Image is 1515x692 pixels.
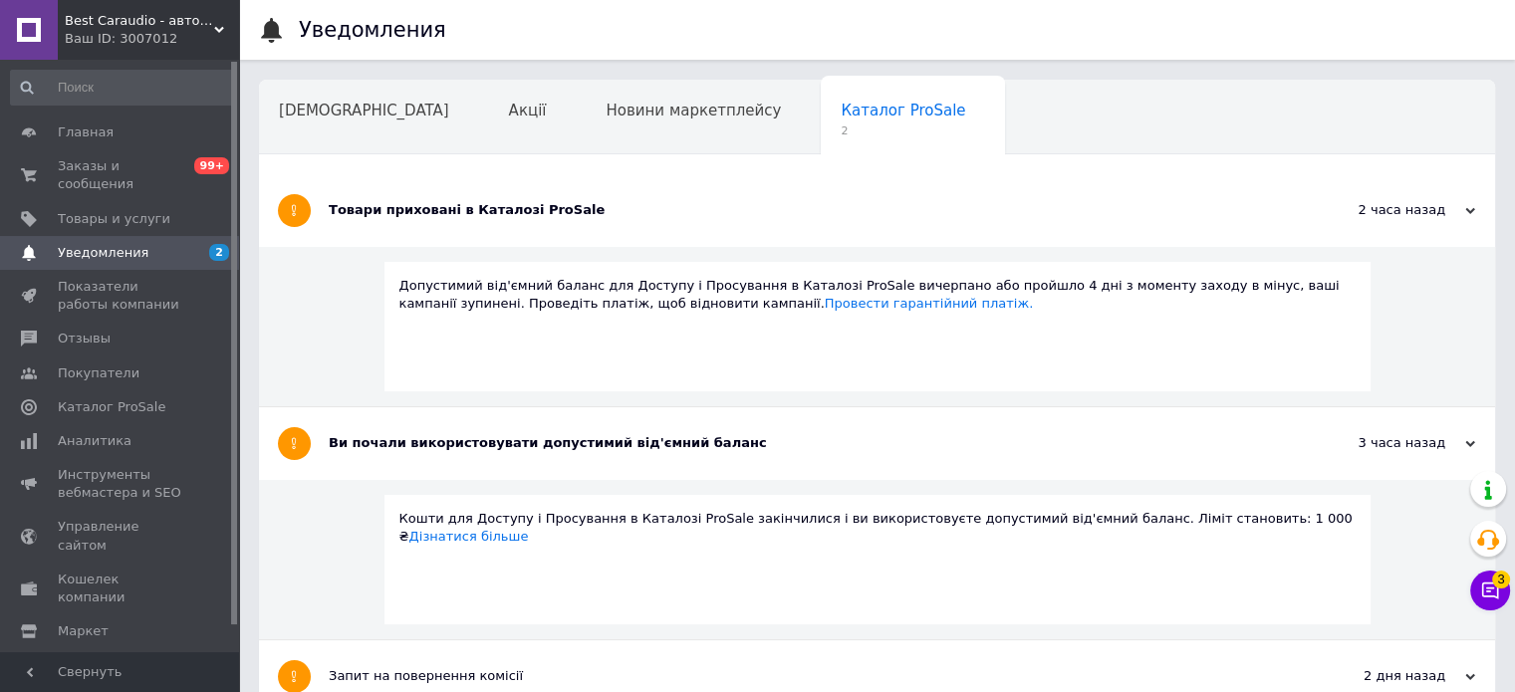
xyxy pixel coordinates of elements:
div: Ви почали використовувати допустимий від'ємний баланс [329,434,1276,452]
div: Ваш ID: 3007012 [65,30,239,48]
span: Кошелек компании [58,571,184,606]
button: Чат с покупателем3 [1470,571,1510,610]
div: Товари приховані в Каталозі ProSale [329,201,1276,219]
input: Поиск [10,70,235,106]
span: Товары и услуги [58,210,170,228]
span: Управление сайтом [58,518,184,554]
span: Новини маркетплейсу [606,102,781,119]
span: Аналитика [58,432,131,450]
div: 2 часа назад [1276,201,1475,219]
div: Запит на повернення комісії [329,667,1276,685]
h1: Уведомления [299,18,446,42]
span: Покупатели [58,364,139,382]
span: Акції [509,102,547,119]
span: Best Caraudio - автозвук, автоакустика, автомагнитолы, видеорегистраторы, камеры заднего вида [65,12,214,30]
span: Главная [58,123,114,141]
a: Дізнатися більше [409,529,529,544]
span: 2 [209,244,229,261]
div: 2 дня назад [1276,667,1475,685]
span: Заказы и сообщения [58,157,184,193]
span: Каталог ProSale [841,102,965,119]
div: Кошти для Доступу і Просування в Каталозі ProSale закінчилися і ви використовуєте допустимий від'... [399,510,1356,546]
span: Показатели работы компании [58,278,184,314]
span: 2 [841,123,965,138]
span: Каталог ProSale [58,398,165,416]
span: Инструменты вебмастера и SEO [58,466,184,502]
div: Допустимий від'ємний баланс для Доступу і Просування в Каталозі ProSale вичерпано або пройшло 4 д... [399,277,1356,313]
span: Маркет [58,622,109,640]
div: 3 часа назад [1276,434,1475,452]
span: [DEMOGRAPHIC_DATA] [279,102,449,119]
span: 3 [1492,569,1510,586]
span: 99+ [194,157,229,174]
span: Уведомления [58,244,148,262]
span: Отзывы [58,330,111,347]
a: Провести гарантійний платіж. [825,296,1033,311]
